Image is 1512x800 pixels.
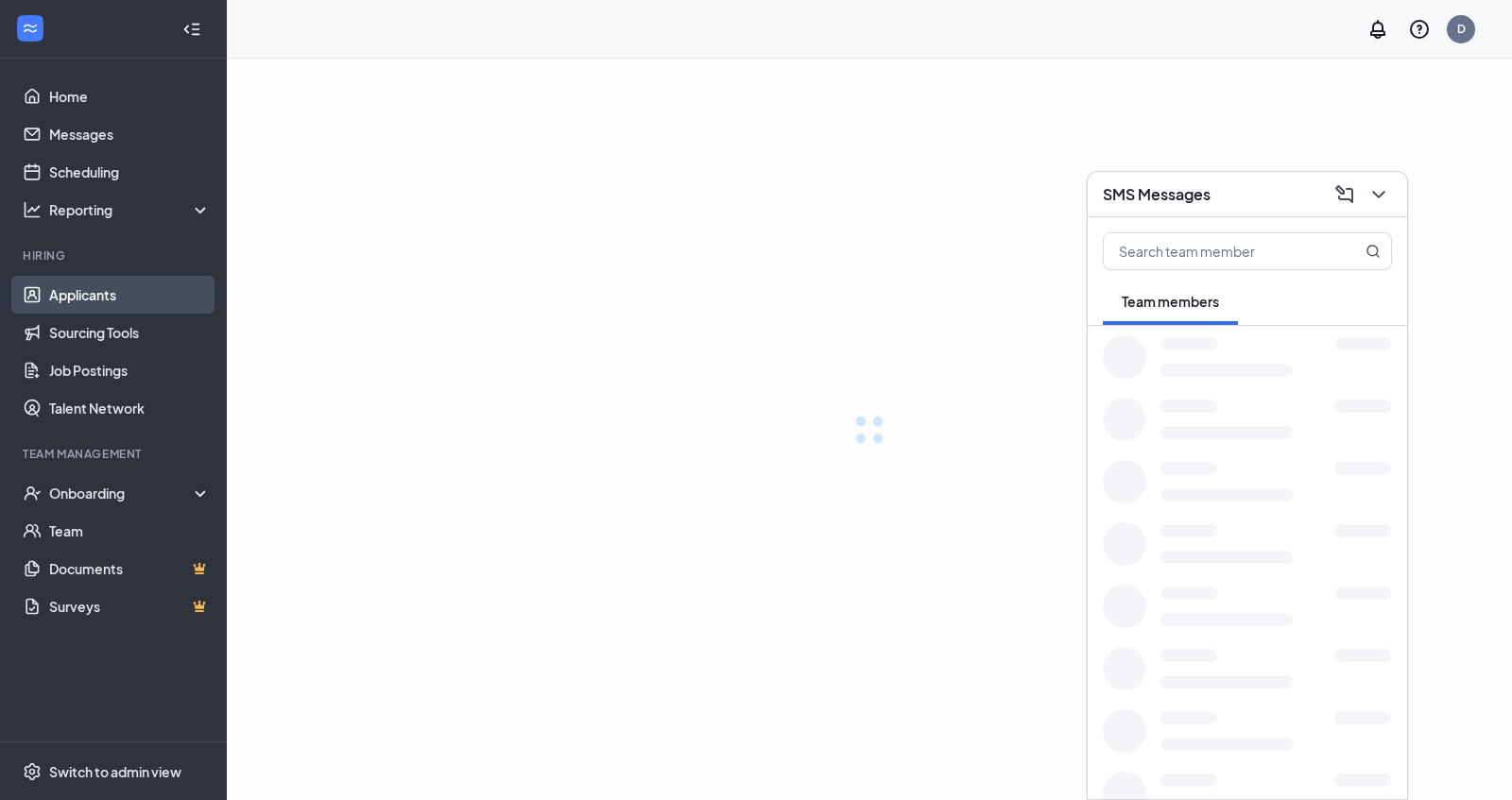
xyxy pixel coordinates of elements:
div: Team Management [23,446,207,462]
svg: Analysis [23,200,42,219]
span: Team members [1122,293,1219,310]
button: ComposeMessage [1328,179,1358,210]
a: Applicants [49,276,211,314]
svg: Collapse [182,20,201,39]
div: Hiring [23,247,207,264]
a: DocumentsCrown [49,550,211,587]
button: ChevronDown [1362,179,1392,210]
svg: Settings [23,762,42,781]
input: Search team member [1104,233,1328,269]
svg: ChevronDown [1367,183,1390,206]
a: Talent Network [49,389,211,427]
h3: SMS Messages [1103,184,1211,205]
svg: WorkstreamLogo [21,19,40,38]
div: Reporting [49,200,212,219]
svg: MagnifyingGlass [1366,244,1381,259]
svg: UserCheck [23,484,42,502]
svg: QuestionInfo [1408,18,1431,41]
a: Team [49,512,211,550]
svg: ComposeMessage [1333,183,1356,206]
a: Messages [49,115,211,153]
svg: Notifications [1366,18,1389,41]
a: Sourcing Tools [49,314,211,351]
a: SurveysCrown [49,587,211,625]
div: Onboarding [49,484,212,502]
a: Job Postings [49,351,211,389]
a: Scheduling [49,153,211,191]
div: Switch to admin view [49,762,181,781]
div: D [1457,21,1466,37]
a: Home [49,77,211,115]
